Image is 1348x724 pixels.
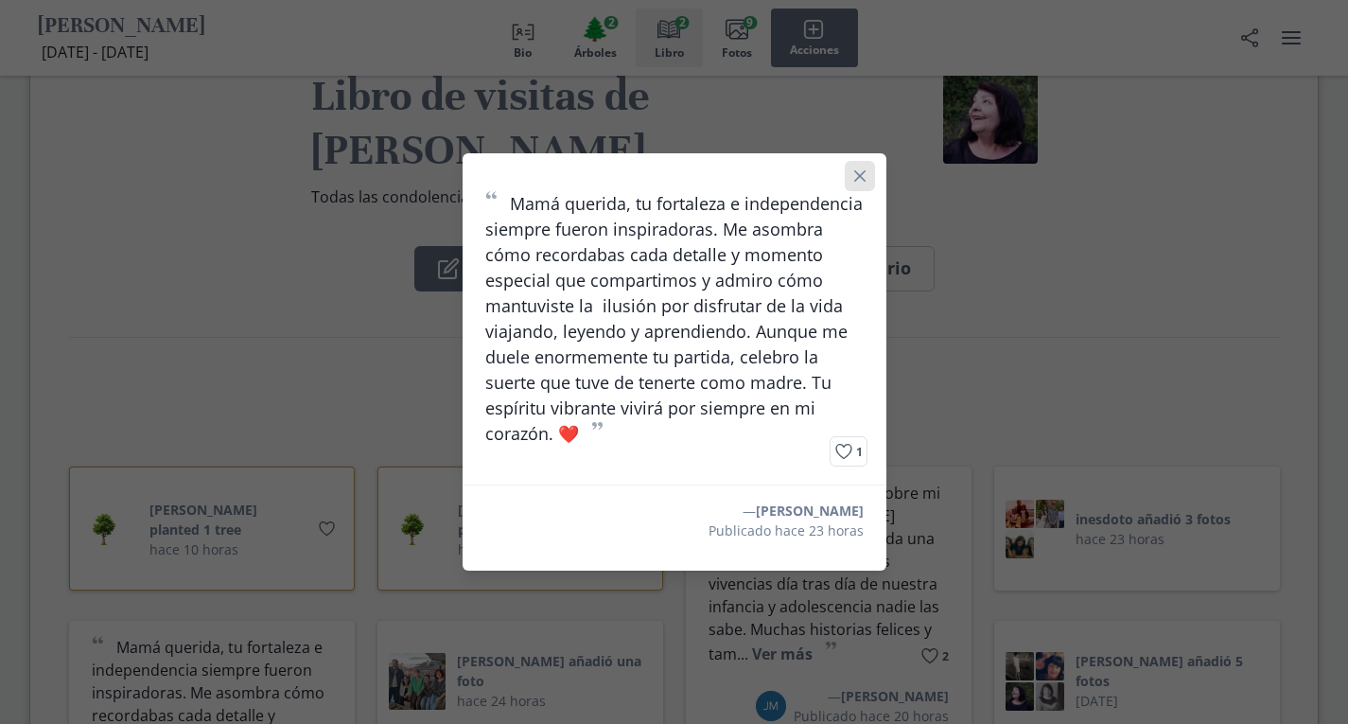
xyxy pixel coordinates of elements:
span: 1 [856,444,863,460]
button: Close [845,161,875,191]
p: Mamá querida, tu fortaleza e independencia siempre fueron inspiradoras. Me asombra cómo recordaba... [485,191,864,447]
span: “ [485,191,499,213]
span: [PERSON_NAME] [756,502,864,520]
span: ” [590,415,604,448]
button: Me gusta [830,436,867,467]
p: Publicado hace 23 horas [709,521,864,540]
p: — [709,501,864,521]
